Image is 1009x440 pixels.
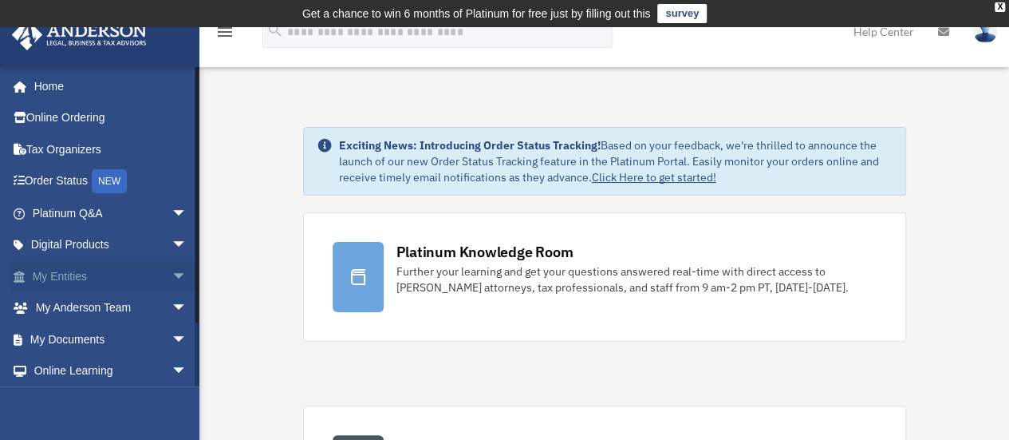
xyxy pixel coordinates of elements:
a: Platinum Knowledge Room Further your learning and get your questions answered real-time with dire... [303,212,906,342]
div: Platinum Knowledge Room [396,242,573,262]
span: arrow_drop_down [171,355,203,388]
a: Click Here to get started! [592,170,716,184]
img: User Pic [973,20,997,43]
a: My Entitiesarrow_drop_down [11,260,211,292]
a: menu [215,28,235,42]
a: survey [657,4,707,23]
div: Based on your feedback, we're thrilled to announce the launch of our new Order Status Tracking fe... [339,137,893,185]
div: NEW [92,169,127,193]
div: close [995,2,1005,12]
div: Get a chance to win 6 months of Platinum for free just by filling out this [302,4,651,23]
span: arrow_drop_down [171,197,203,230]
a: Online Ordering [11,102,211,134]
a: My Documentsarrow_drop_down [11,323,211,355]
span: arrow_drop_down [171,229,203,262]
img: Anderson Advisors Platinum Portal [7,19,152,50]
a: Home [11,70,203,102]
a: Tax Organizers [11,133,211,165]
a: Online Learningarrow_drop_down [11,355,211,387]
a: Order StatusNEW [11,165,211,198]
span: arrow_drop_down [171,292,203,325]
span: arrow_drop_down [171,260,203,293]
div: Further your learning and get your questions answered real-time with direct access to [PERSON_NAM... [396,264,877,295]
a: Digital Productsarrow_drop_down [11,229,211,261]
i: search [266,22,284,39]
strong: Exciting News: Introducing Order Status Tracking! [339,138,601,153]
i: menu [215,22,235,42]
span: arrow_drop_down [171,323,203,356]
a: My Anderson Teamarrow_drop_down [11,292,211,324]
a: Platinum Q&Aarrow_drop_down [11,197,211,229]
